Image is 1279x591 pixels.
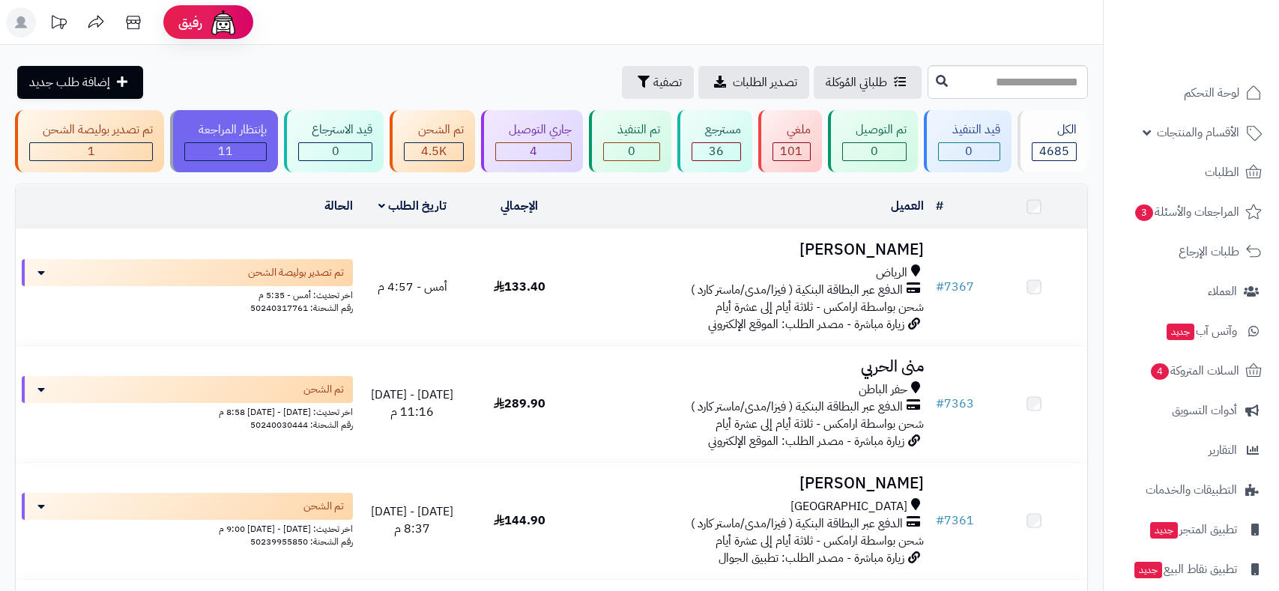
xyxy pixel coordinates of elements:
a: الحالة [324,197,353,215]
span: العملاء [1208,281,1237,302]
a: وآتس آبجديد [1113,313,1270,349]
div: مسترجع [692,121,741,139]
div: الكل [1032,121,1077,139]
span: تم تصدير بوليصة الشحن [248,265,344,280]
div: 0 [939,143,999,160]
a: #7367 [936,278,974,296]
span: تطبيق نقاط البيع [1133,559,1237,580]
div: 0 [843,143,906,160]
div: 101 [773,143,809,160]
a: تطبيق المتجرجديد [1113,512,1270,548]
span: 289.90 [494,395,545,413]
div: تم الشحن [404,121,463,139]
div: 0 [604,143,659,160]
a: المراجعات والأسئلة3 [1113,194,1270,230]
h3: [PERSON_NAME] [579,241,924,258]
h3: [PERSON_NAME] [579,475,924,492]
span: 11 [218,142,233,160]
a: أدوات التسويق [1113,393,1270,428]
a: مسترجع 36 [674,110,755,172]
span: تم الشحن [303,382,344,397]
a: تم التوصيل 0 [825,110,921,172]
span: جديد [1150,522,1178,539]
a: التطبيقات والخدمات [1113,472,1270,508]
span: # [936,512,944,530]
div: تم التوصيل [842,121,907,139]
a: بإنتظار المراجعة 11 [167,110,280,172]
div: اخر تحديث: [DATE] - [DATE] 8:58 م [22,403,353,419]
span: رقم الشحنة: 50240317761 [250,301,353,315]
a: تم تصدير بوليصة الشحن 1 [12,110,167,172]
span: زيارة مباشرة - مصدر الطلب: الموقع الإلكتروني [708,432,904,450]
span: التقارير [1209,440,1237,461]
span: [DATE] - [DATE] 11:16 م [371,386,453,421]
div: 4531 [405,143,462,160]
span: 144.90 [494,512,545,530]
span: الرياض [876,264,907,282]
div: 4 [496,143,571,160]
div: 0 [299,143,372,160]
span: 4.5K [421,142,447,160]
a: #7361 [936,512,974,530]
a: تم التنفيذ 0 [586,110,674,172]
div: ملغي [772,121,810,139]
a: تم الشحن 4.5K [387,110,477,172]
span: # [936,395,944,413]
span: الأقسام والمنتجات [1157,122,1239,143]
a: قيد التنفيذ 0 [921,110,1014,172]
span: أدوات التسويق [1172,400,1237,421]
a: # [936,197,943,215]
div: 1 [30,143,152,160]
span: جديد [1134,562,1162,578]
a: ملغي 101 [755,110,824,172]
span: 0 [628,142,635,160]
span: تطبيق المتجر [1149,519,1237,540]
span: 1 [88,142,95,160]
span: أمس - 4:57 م [378,278,447,296]
a: التقارير [1113,432,1270,468]
a: الكل4685 [1015,110,1091,172]
button: تصفية [622,66,694,99]
a: تحديثات المنصة [40,7,77,41]
h3: منى الحربي [579,358,924,375]
div: 11 [185,143,265,160]
span: الدفع عبر البطاقة البنكية ( فيزا/مدى/ماستر كارد ) [691,398,903,416]
a: قيد الاسترجاع 0 [281,110,387,172]
div: 36 [692,143,740,160]
span: السلات المتروكة [1149,360,1239,381]
span: جديد [1167,324,1194,340]
a: العملاء [1113,273,1270,309]
span: زيارة مباشرة - مصدر الطلب: تطبيق الجوال [719,549,904,567]
div: تم تصدير بوليصة الشحن [29,121,153,139]
span: تم الشحن [303,499,344,514]
a: إضافة طلب جديد [17,66,143,99]
span: إضافة طلب جديد [29,73,110,91]
span: [DATE] - [DATE] 8:37 م [371,503,453,538]
span: 36 [709,142,724,160]
span: رقم الشحنة: 50240030444 [250,418,353,431]
span: المراجعات والأسئلة [1134,201,1239,222]
a: #7363 [936,395,974,413]
a: طلبات الإرجاع [1113,234,1270,270]
span: شحن بواسطة ارامكس - ثلاثة أيام إلى عشرة أيام [716,415,924,433]
div: تم التنفيذ [603,121,659,139]
span: لوحة التحكم [1184,82,1239,103]
span: [GEOGRAPHIC_DATA] [790,498,907,515]
a: تاريخ الطلب [378,197,447,215]
a: الإجمالي [501,197,538,215]
a: الطلبات [1113,154,1270,190]
span: 3 [1135,204,1153,221]
span: 0 [871,142,878,160]
span: 4 [530,142,537,160]
span: 0 [332,142,339,160]
img: ai-face.png [208,7,238,37]
span: 0 [965,142,973,160]
a: السلات المتروكة4 [1113,353,1270,389]
span: الدفع عبر البطاقة البنكية ( فيزا/مدى/ماستر كارد ) [691,515,903,533]
span: شحن بواسطة ارامكس - ثلاثة أيام إلى عشرة أيام [716,298,924,316]
span: حفر الباطن [859,381,907,398]
a: جاري التوصيل 4 [478,110,586,172]
div: قيد الاسترجاع [298,121,372,139]
div: اخر تحديث: أمس - 5:35 م [22,286,353,302]
span: الدفع عبر البطاقة البنكية ( فيزا/مدى/ماستر كارد ) [691,282,903,299]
